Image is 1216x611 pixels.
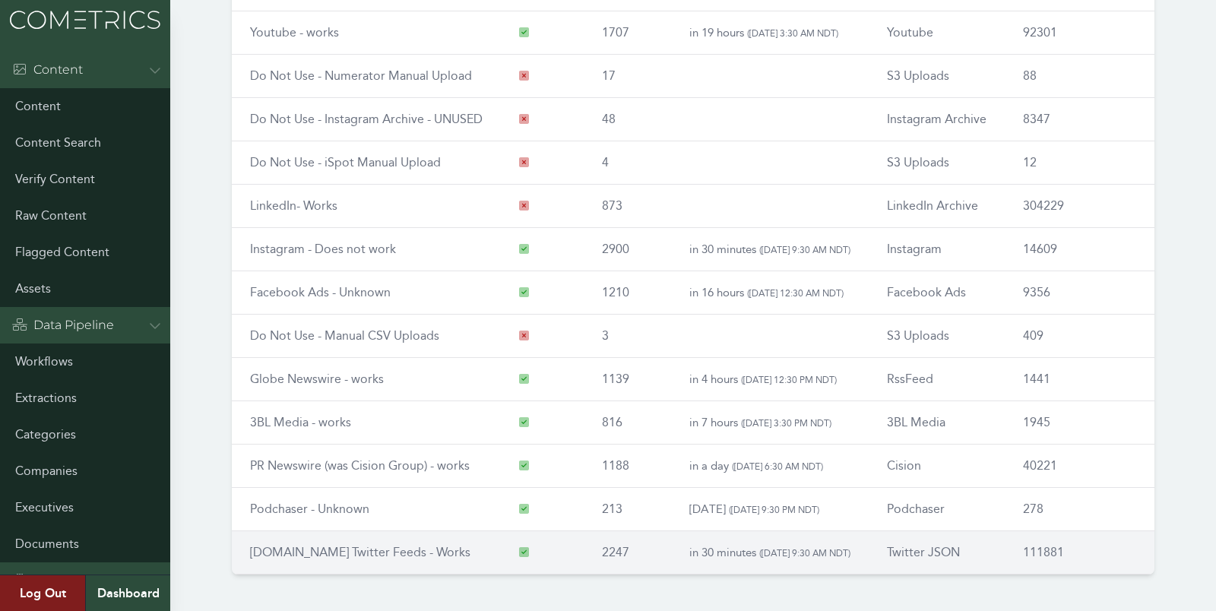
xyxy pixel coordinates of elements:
[869,445,1005,488] td: Cision
[1005,358,1154,401] td: 1441
[250,328,439,343] a: Do Not Use - Manual CSV Uploads
[1005,55,1154,98] td: 88
[747,287,844,299] span: ( [DATE] 12:30 AM NDT )
[584,358,671,401] td: 1139
[250,545,470,559] a: [DOMAIN_NAME] Twitter Feeds - Works
[1005,445,1154,488] td: 40221
[250,415,351,429] a: 3BL Media - works
[869,531,1005,575] td: Twitter JSON
[689,283,850,302] p: in 16 hours
[584,445,671,488] td: 1188
[250,112,483,126] a: Do Not Use - Instagram Archive - UNUSED
[584,401,671,445] td: 816
[729,504,819,515] span: ( [DATE] 9:30 PM NDT )
[584,488,671,531] td: 213
[1005,271,1154,315] td: 9356
[869,55,1005,98] td: S3 Uploads
[869,315,1005,358] td: S3 Uploads
[1005,185,1154,228] td: 304229
[741,374,837,385] span: ( [DATE] 12:30 PM NDT )
[869,141,1005,185] td: S3 Uploads
[869,401,1005,445] td: 3BL Media
[741,417,831,429] span: ( [DATE] 3:30 PM NDT )
[869,488,1005,531] td: Podchaser
[250,198,337,213] a: LinkedIn- Works
[1005,11,1154,55] td: 92301
[250,372,384,386] a: Globe Newswire - works
[1005,141,1154,185] td: 12
[584,185,671,228] td: 873
[584,98,671,141] td: 48
[747,27,838,39] span: ( [DATE] 3:30 AM NDT )
[869,11,1005,55] td: Youtube
[12,61,83,79] div: Content
[250,242,396,256] a: Instagram - Does not work
[689,240,850,258] p: in 30 minutes
[759,547,850,559] span: ( [DATE] 9:30 AM NDT )
[250,502,369,516] a: Podchaser - Unknown
[689,500,850,518] p: [DATE]
[12,316,114,334] div: Data Pipeline
[250,155,441,169] a: Do Not Use - iSpot Manual Upload
[584,228,671,271] td: 2900
[869,98,1005,141] td: Instagram Archive
[689,370,850,388] p: in 4 hours
[869,185,1005,228] td: LinkedIn Archive
[1005,401,1154,445] td: 1945
[1005,98,1154,141] td: 8347
[584,55,671,98] td: 17
[250,25,339,40] a: Youtube - works
[250,68,472,83] a: Do Not Use - Numerator Manual Upload
[869,358,1005,401] td: RssFeed
[1005,228,1154,271] td: 14609
[584,141,671,185] td: 4
[689,24,850,42] p: in 19 hours
[250,458,470,473] a: PR Newswire (was Cision Group) - works
[584,271,671,315] td: 1210
[1005,488,1154,531] td: 278
[85,575,170,611] a: Dashboard
[584,315,671,358] td: 3
[869,271,1005,315] td: Facebook Ads
[689,413,850,432] p: in 7 hours
[759,244,850,255] span: ( [DATE] 9:30 AM NDT )
[732,461,823,472] span: ( [DATE] 6:30 AM NDT )
[689,543,850,562] p: in 30 minutes
[584,11,671,55] td: 1707
[250,285,391,299] a: Facebook Ads - Unknown
[869,228,1005,271] td: Instagram
[1005,315,1154,358] td: 409
[1005,531,1154,575] td: 111881
[584,531,671,575] td: 2247
[12,571,74,590] div: Admin
[689,457,850,475] p: in a day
